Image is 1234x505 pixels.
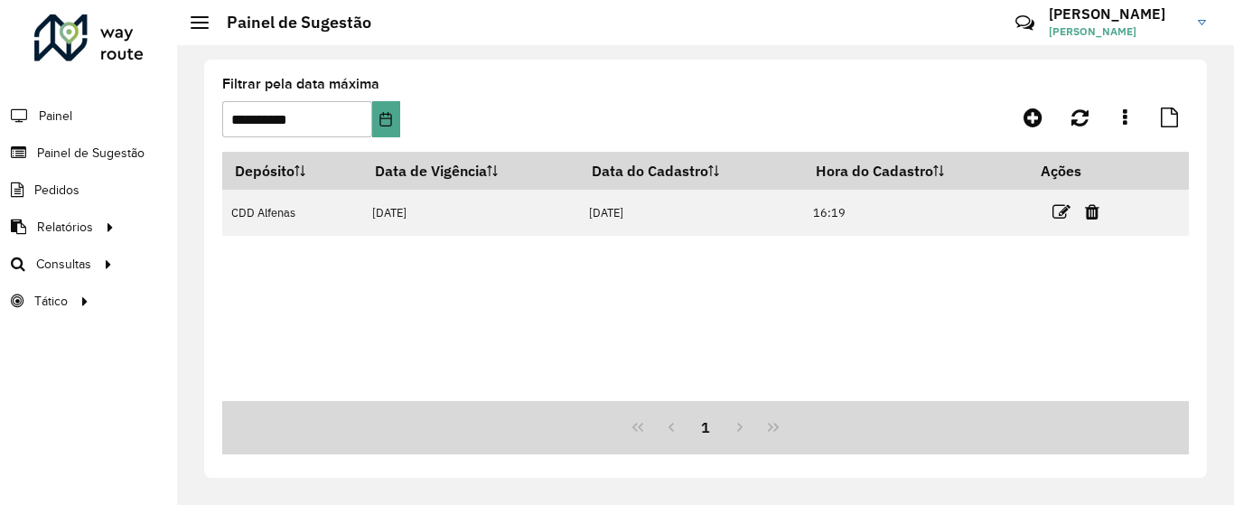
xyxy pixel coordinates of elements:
button: Choose Date [372,101,400,137]
td: 16:19 [803,190,1028,236]
span: Painel [39,107,72,126]
td: [DATE] [580,190,804,236]
th: Data de Vigência [362,152,579,190]
label: Filtrar pela data máxima [222,73,379,95]
a: Editar [1052,200,1070,224]
span: [PERSON_NAME] [1049,23,1184,40]
th: Hora do Cadastro [803,152,1028,190]
td: [DATE] [362,190,579,236]
button: 1 [688,410,723,444]
th: Data do Cadastro [580,152,804,190]
a: Excluir [1085,200,1099,224]
span: Relatórios [37,218,93,237]
td: CDD Alfenas [222,190,362,236]
th: Ações [1029,152,1137,190]
h3: [PERSON_NAME] [1049,5,1184,23]
span: Pedidos [34,181,79,200]
span: Tático [34,292,68,311]
th: Depósito [222,152,362,190]
h2: Painel de Sugestão [209,13,371,33]
span: Painel de Sugestão [37,144,145,163]
span: Consultas [36,255,91,274]
a: Contato Rápido [1005,4,1044,42]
